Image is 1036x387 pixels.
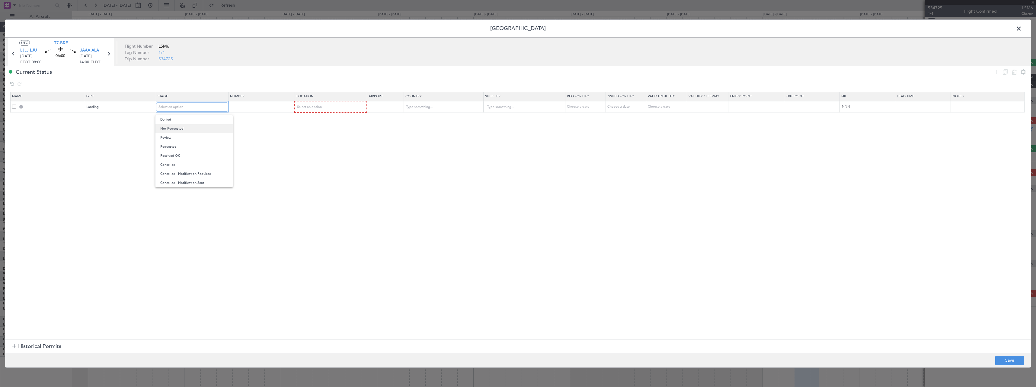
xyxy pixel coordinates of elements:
[160,133,228,142] span: Review
[160,178,228,187] span: Cancelled - Notification Sent
[160,115,228,124] span: Denied
[160,151,228,160] span: Received OK
[160,142,228,151] span: Requested
[160,124,228,133] span: Not Requested
[160,169,228,178] span: Cancelled - Notification Required
[160,160,228,169] span: Cancelled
